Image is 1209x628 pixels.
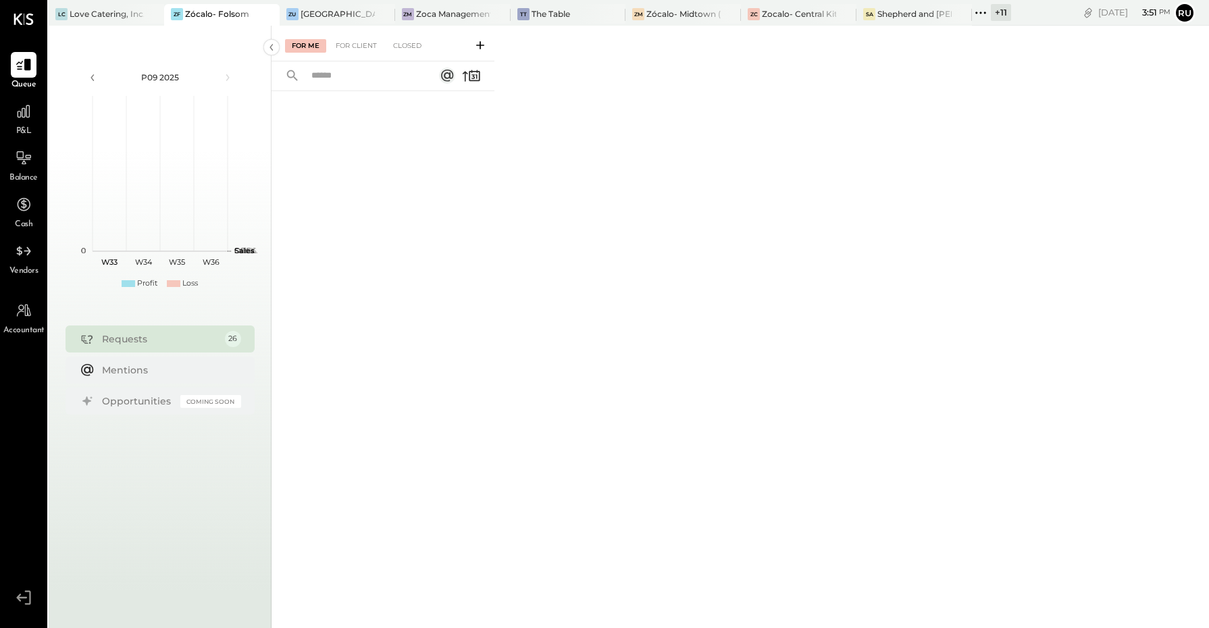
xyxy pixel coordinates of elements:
div: LC [55,8,68,20]
div: Coming Soon [180,395,241,408]
span: P&L [16,126,32,138]
div: ZM [632,8,644,20]
span: Balance [9,172,38,184]
a: Vendors [1,238,47,278]
button: Ru [1174,2,1195,24]
div: For Me [285,39,326,53]
div: Closed [386,39,428,53]
div: Shepherd and [PERSON_NAME] [877,8,952,20]
div: Sa [863,8,875,20]
div: Zócalo- Folsom [185,8,249,20]
a: Accountant [1,298,47,337]
a: Balance [1,145,47,184]
a: Queue [1,52,47,91]
div: ZF [171,8,183,20]
text: Sales [234,246,255,255]
text: W34 [134,257,152,267]
div: Requests [102,332,218,346]
div: + 11 [991,4,1011,21]
div: Mentions [102,363,234,377]
div: TT [517,8,530,20]
span: Cash [15,219,32,231]
div: P09 2025 [103,72,217,83]
text: W36 [202,257,219,267]
div: ZU [286,8,299,20]
div: [DATE] [1098,6,1171,19]
div: ZM [402,8,414,20]
div: ZC [748,8,760,20]
a: P&L [1,99,47,138]
div: copy link [1081,5,1095,20]
div: [GEOGRAPHIC_DATA] [301,8,375,20]
div: Profit [137,278,157,289]
div: For Client [329,39,384,53]
text: W35 [169,257,185,267]
div: The Table [532,8,570,20]
div: Opportunities [102,394,174,408]
text: W33 [101,257,118,267]
span: Accountant [3,325,45,337]
div: Zocalo- Central Kitchen (Commissary) [762,8,836,20]
div: Love Catering, Inc. [70,8,144,20]
text: 0 [81,246,86,255]
span: Vendors [9,265,38,278]
span: Queue [11,79,36,91]
div: Zócalo- Midtown (Zoca Inc.) [646,8,721,20]
div: Zoca Management Services Inc [416,8,490,20]
a: Cash [1,192,47,231]
div: 26 [225,331,241,347]
div: Loss [182,278,198,289]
